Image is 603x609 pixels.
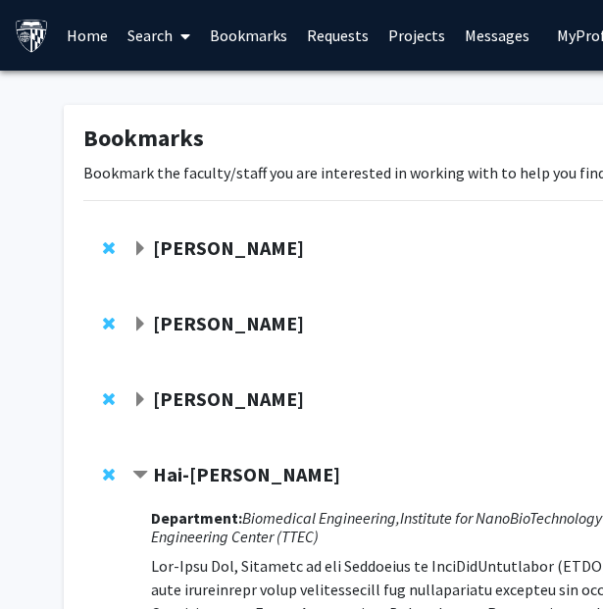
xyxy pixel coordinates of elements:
[15,521,83,594] iframe: Chat
[132,392,148,408] span: Expand Rebecca Schulman Bookmark
[103,467,115,482] span: Remove Hai-Quan Mao from bookmarks
[118,1,200,70] a: Search
[200,1,297,70] a: Bookmarks
[132,317,148,332] span: Expand Denis Wirtz Bookmark
[132,468,148,483] span: Contract Hai-Quan Mao Bookmark
[297,1,378,70] a: Requests
[153,462,340,486] strong: Hai-[PERSON_NAME]
[132,241,148,257] span: Expand Anthony K. L. Leung Bookmark
[151,508,242,528] strong: Department:
[15,19,49,53] img: Johns Hopkins University Logo
[455,1,539,70] a: Messages
[57,1,118,70] a: Home
[153,311,304,335] strong: [PERSON_NAME]
[153,235,304,260] strong: [PERSON_NAME]
[242,508,400,528] i: Biomedical Engineering,
[378,1,455,70] a: Projects
[103,391,115,407] span: Remove Rebecca Schulman from bookmarks
[103,316,115,331] span: Remove Denis Wirtz from bookmarks
[103,240,115,256] span: Remove Anthony K. L. Leung from bookmarks
[153,386,304,411] strong: [PERSON_NAME]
